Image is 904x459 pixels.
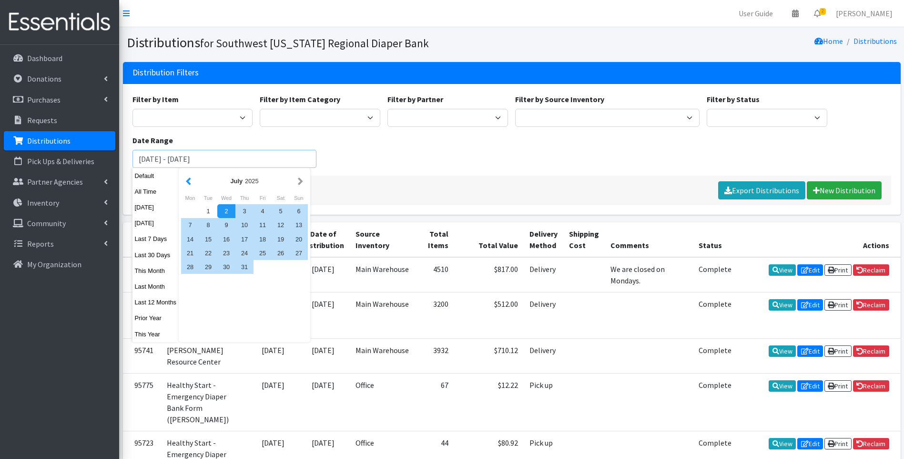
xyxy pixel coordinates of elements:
button: Last 12 Months [132,295,179,309]
div: 14 [181,232,199,246]
button: Prior Year [132,311,179,325]
p: My Organization [27,260,81,269]
td: Healthy Start - Emergency Diaper Bank Form ([PERSON_NAME]) [161,373,249,431]
a: Inventory [4,193,115,212]
span: 2025 [245,177,258,185]
div: 19 [272,232,290,246]
td: [DATE] [297,373,350,431]
a: Reclaim [853,264,889,276]
button: [DATE] [132,200,179,214]
div: 17 [235,232,254,246]
button: Last 7 Days [132,232,179,246]
div: 29 [199,260,217,274]
a: Edit [797,380,823,392]
a: Partner Agencies [4,172,115,191]
div: Saturday [272,192,290,204]
p: Pick Ups & Deliveries [27,156,94,166]
td: Complete [693,292,737,338]
h3: Distribution Filters [132,68,199,78]
p: Distributions [27,136,71,146]
a: View [769,299,796,311]
a: Purchases [4,90,115,109]
div: 9 [217,218,235,232]
td: 4510 [418,257,454,292]
a: Reclaim [853,345,889,357]
td: Main Warehouse [350,292,418,338]
th: Source Inventory [350,222,418,257]
td: Complete [693,257,737,292]
a: Print [824,438,852,449]
a: View [769,345,796,357]
span: 2 [820,8,826,15]
button: [DATE] [132,216,179,230]
a: Edit [797,345,823,357]
a: My Organization [4,255,115,274]
div: Wednesday [217,192,235,204]
label: Filter by Item [132,94,179,105]
a: View [769,380,796,392]
a: Donations [4,69,115,88]
div: Sunday [290,192,308,204]
td: 3932 [418,338,454,373]
small: for Southwest [US_STATE] Regional Diaper Bank [200,36,429,50]
a: 2 [806,4,828,23]
td: [DATE] [249,338,297,373]
a: Edit [797,299,823,311]
a: Edit [797,264,823,276]
td: 95737 [123,292,161,338]
div: 6 [290,204,308,218]
div: Friday [254,192,272,204]
td: Delivery [524,338,563,373]
div: 4 [254,204,272,218]
p: Community [27,219,66,228]
a: Reclaim [853,380,889,392]
div: 27 [290,246,308,260]
div: 21 [181,246,199,260]
td: Pick up [524,373,563,431]
a: Reports [4,234,115,253]
div: 2 [217,204,235,218]
label: Filter by Partner [387,94,443,105]
div: Tuesday [199,192,217,204]
th: Shipping Cost [563,222,605,257]
p: Donations [27,74,61,83]
a: Print [824,264,852,276]
div: 26 [272,246,290,260]
p: Partner Agencies [27,177,83,187]
td: [DATE] [297,338,350,373]
p: Inventory [27,198,59,208]
td: Complete [693,373,737,431]
a: Dashboard [4,49,115,68]
td: Delivery [524,257,563,292]
div: 16 [217,232,235,246]
div: 8 [199,218,217,232]
th: Status [693,222,737,257]
button: This Month [132,264,179,278]
a: Requests [4,111,115,130]
button: Last Month [132,280,179,293]
div: 23 [217,246,235,260]
td: 95741 [123,338,161,373]
div: 10 [235,218,254,232]
p: Dashboard [27,53,62,63]
td: [DATE] [249,373,297,431]
div: 22 [199,246,217,260]
th: Date of Distribution [297,222,350,257]
th: Total Items [418,222,454,257]
td: [DATE] [297,257,350,292]
td: $710.12 [454,338,524,373]
td: $512.00 [454,292,524,338]
a: Print [824,299,852,311]
label: Filter by Item Category [260,94,340,105]
td: Delivery [524,292,563,338]
td: Office [350,373,418,431]
td: Main Warehouse [350,257,418,292]
th: ID [123,222,161,257]
button: This Year [132,327,179,341]
p: Reports [27,239,54,249]
div: 28 [181,260,199,274]
button: Last 30 Days [132,248,179,262]
div: 1 [199,204,217,218]
div: 18 [254,232,272,246]
p: Purchases [27,95,61,104]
